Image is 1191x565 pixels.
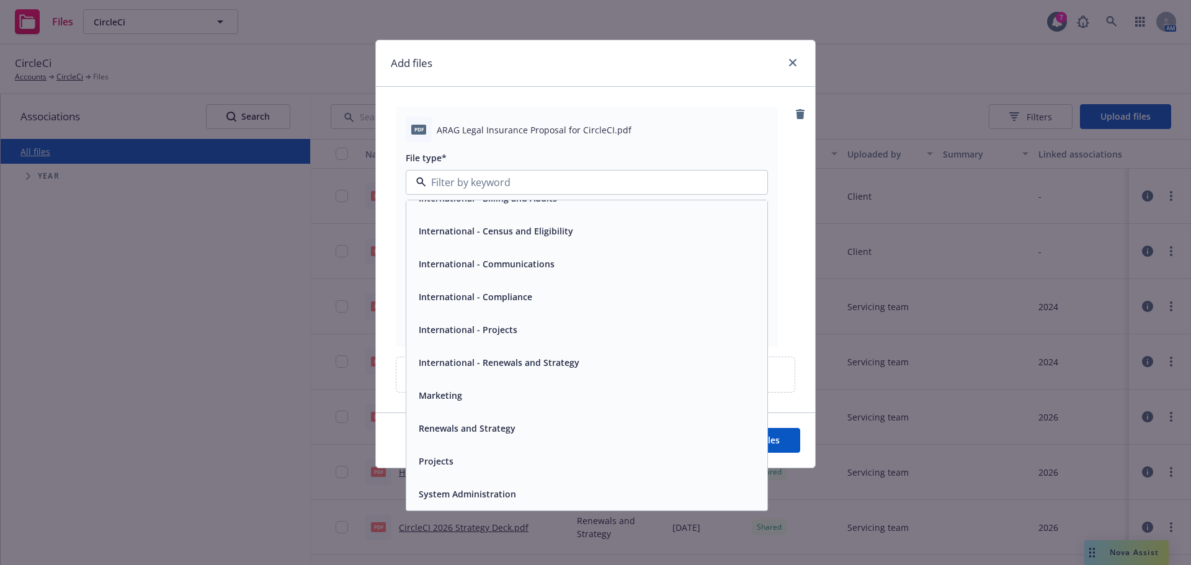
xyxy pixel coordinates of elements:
[426,175,743,190] input: Filter by keyword
[437,123,631,136] span: ARAG Legal Insurance Proposal for CircleCI.pdf
[419,455,453,468] button: Projects
[396,357,795,393] div: Upload new files
[419,257,555,270] button: International - Communications
[411,125,426,134] span: pdf
[419,389,462,402] button: Marketing
[419,323,517,336] button: International - Projects
[419,290,532,303] button: International - Compliance
[793,107,808,122] a: remove
[419,487,516,500] button: System Administration
[406,152,447,164] span: File type*
[419,225,573,238] button: International - Census and Eligibility
[391,55,432,71] h1: Add files
[419,356,579,369] button: International - Renewals and Strategy
[785,55,800,70] a: close
[419,422,515,435] button: Renewals and Strategy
